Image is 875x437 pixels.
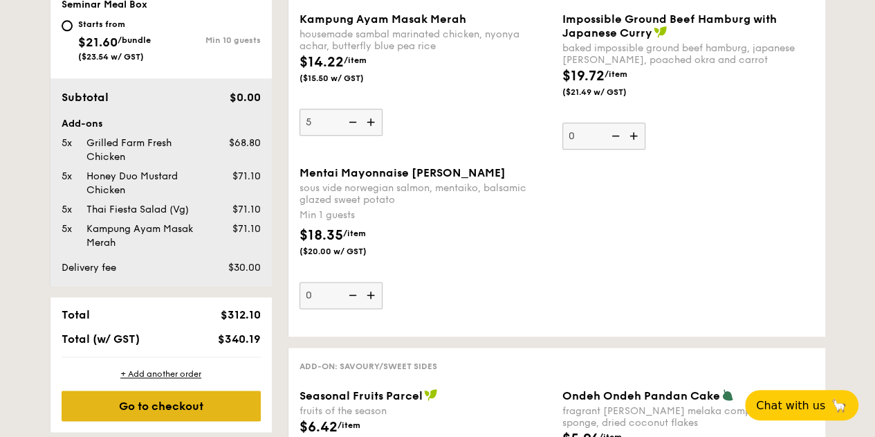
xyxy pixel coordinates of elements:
img: icon-add.58712e84.svg [625,123,645,149]
span: Total [62,308,90,321]
div: Starts from [78,19,151,30]
span: ($20.00 w/ GST) [300,246,394,257]
span: $18.35 [300,227,343,244]
img: icon-vegetarian.fe4039eb.svg [721,389,734,401]
div: Add-ons [62,117,261,131]
img: icon-reduce.1d2dbef1.svg [604,123,625,149]
img: icon-add.58712e84.svg [362,282,383,308]
span: Ondeh Ondeh Pandan Cake [562,389,720,402]
button: Chat with us🦙 [745,390,858,420]
span: ($21.49 w/ GST) [562,87,656,98]
span: $71.10 [232,204,260,215]
input: Kampung Ayam Masak Merahhousemade sambal marinated chicken, nyonya achar, butterfly blue pea rice... [300,109,383,136]
div: housemade sambal marinated chicken, nyonya achar, butterfly blue pea rice [300,28,551,52]
input: Impossible Ground Beef Hamburg with Japanese Currybaked impossible ground beef hamburg, japanese ... [562,123,645,150]
div: sous vide norwegian salmon, mentaiko, balsamic glazed sweet potato [300,182,551,206]
span: $21.60 [78,35,118,50]
span: Impossible Ground Beef Hamburg with Japanese Curry [562,12,777,39]
span: Total (w/ GST) [62,332,140,346]
img: icon-add.58712e84.svg [362,109,383,135]
div: Kampung Ayam Masak Merah [81,222,207,250]
div: Go to checkout [62,391,261,421]
span: $71.10 [232,170,260,182]
span: Chat with us [756,399,825,412]
span: Add-on: Savoury/Sweet Sides [300,362,437,371]
span: $340.19 [217,332,260,346]
span: /item [338,420,360,430]
span: $312.10 [220,308,260,321]
div: Min 1 guests [300,208,551,222]
span: /item [605,69,627,79]
span: $71.10 [232,223,260,235]
div: Thai Fiesta Salad (Vg) [81,203,207,217]
span: Mentai Mayonnaise [PERSON_NAME] [300,166,506,179]
span: $19.72 [562,68,605,84]
img: icon-vegan.f8ff3823.svg [424,389,438,401]
img: icon-vegan.f8ff3823.svg [654,26,667,38]
div: Min 10 guests [161,35,261,45]
span: $6.42 [300,419,338,436]
div: + Add another order [62,368,261,380]
span: $68.80 [228,137,260,149]
div: fragrant [PERSON_NAME] melaka compote, pandan sponge, dried coconut flakes [562,405,814,429]
span: /item [344,55,367,65]
div: baked impossible ground beef hamburg, japanese [PERSON_NAME], poached okra and carrot [562,42,814,66]
span: Subtotal [62,91,109,104]
input: Starts from$21.60/bundle($23.54 w/ GST)Min 10 guests [62,20,73,31]
span: /item [343,229,366,238]
span: $30.00 [228,262,260,274]
span: $14.22 [300,54,344,71]
div: Grilled Farm Fresh Chicken [81,136,207,164]
span: Delivery fee [62,262,116,274]
div: Honey Duo Mustard Chicken [81,170,207,197]
span: /bundle [118,35,151,45]
div: 5x [56,203,81,217]
span: ($23.54 w/ GST) [78,52,144,62]
span: ($15.50 w/ GST) [300,73,394,84]
div: fruits of the season [300,405,551,417]
span: Kampung Ayam Masak Merah [300,12,466,26]
img: icon-reduce.1d2dbef1.svg [341,282,362,308]
div: 5x [56,170,81,184]
div: 5x [56,222,81,236]
span: $0.00 [229,91,260,104]
span: Seasonal Fruits Parcel [300,389,423,402]
span: 🦙 [831,398,847,413]
input: Mentai Mayonnaise [PERSON_NAME]sous vide norwegian salmon, mentaiko, balsamic glazed sweet potato... [300,282,383,309]
div: 5x [56,136,81,150]
img: icon-reduce.1d2dbef1.svg [341,109,362,135]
